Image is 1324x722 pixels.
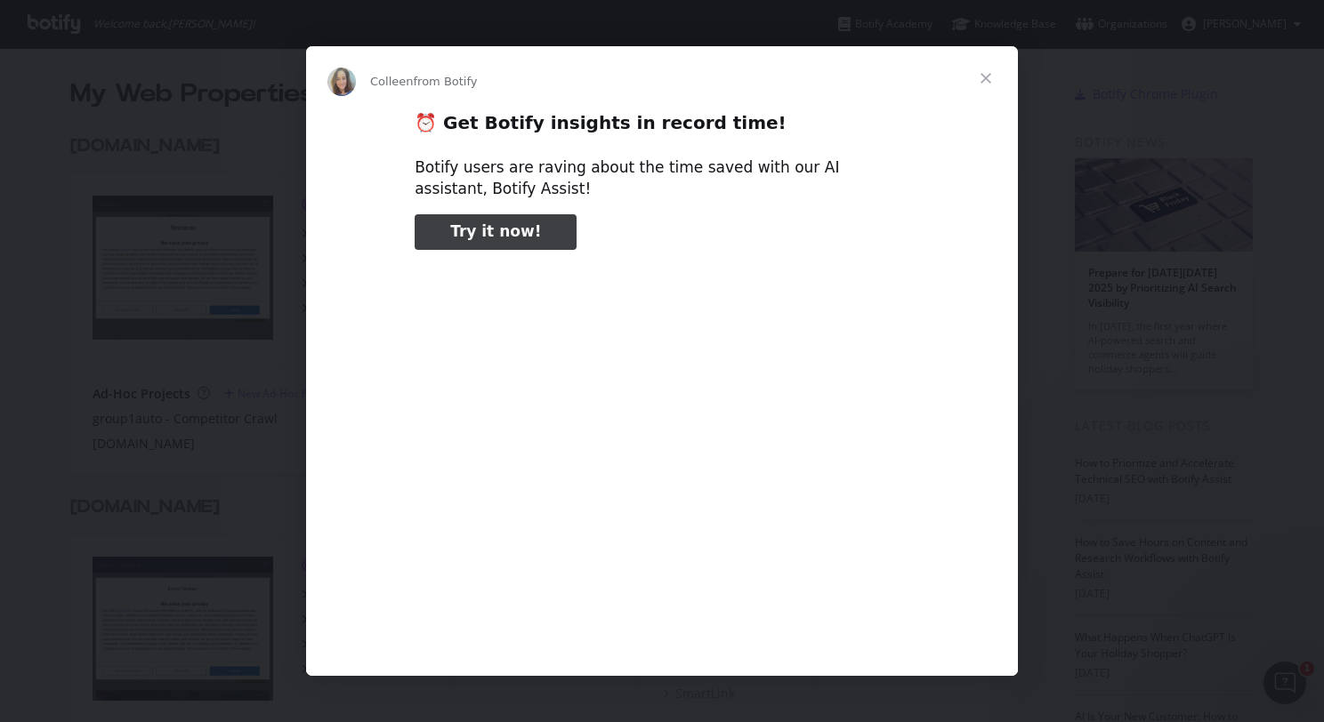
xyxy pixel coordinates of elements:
[291,265,1033,636] video: Play video
[954,46,1018,110] span: Close
[415,111,909,144] h2: ⏰ Get Botify insights in record time!
[450,222,541,240] span: Try it now!
[415,214,577,250] a: Try it now!
[327,68,356,96] img: Profile image for Colleen
[414,75,478,88] span: from Botify
[370,75,414,88] span: Colleen
[415,157,909,200] div: Botify users are raving about the time saved with our AI assistant, Botify Assist!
